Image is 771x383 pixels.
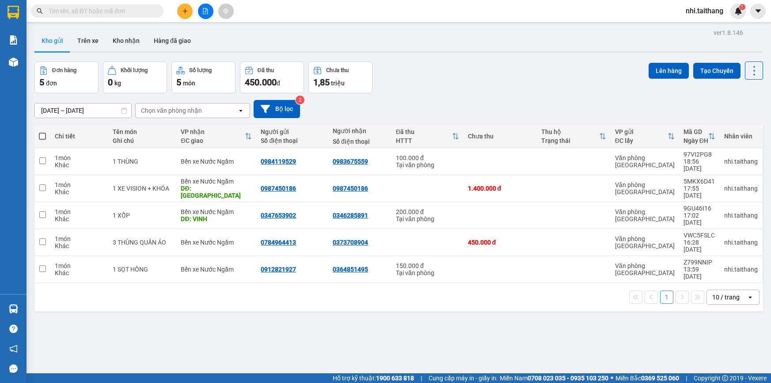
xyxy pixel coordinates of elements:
[237,107,244,114] svg: open
[615,154,675,169] div: Văn phòng [GEOGRAPHIC_DATA]
[52,67,76,73] div: Đơn hàng
[750,4,766,19] button: caret-down
[333,127,387,134] div: Người nhận
[296,96,304,104] sup: 2
[615,235,675,249] div: Văn phòng [GEOGRAPHIC_DATA]
[712,293,740,302] div: 10 / trang
[615,128,668,135] div: VP gửi
[176,125,256,148] th: Toggle SortBy
[684,266,715,280] div: 13:59 [DATE]
[684,128,708,135] div: Mã GD
[333,373,414,383] span: Hỗ trợ kỹ thuật:
[218,4,234,19] button: aim
[421,373,422,383] span: |
[308,61,372,93] button: Chưa thu1,85 triệu
[541,128,599,135] div: Thu hộ
[9,325,18,333] span: question-circle
[747,294,754,301] svg: open
[684,137,708,144] div: Ngày ĐH
[724,185,758,192] div: nhi.taithang
[611,125,679,148] th: Toggle SortBy
[147,30,198,51] button: Hàng đã giao
[641,375,679,382] strong: 0369 525 060
[333,266,368,273] div: 0364851495
[429,373,498,383] span: Cung cấp máy in - giấy in:
[198,4,213,19] button: file-add
[177,4,193,19] button: plus
[39,77,44,88] span: 5
[333,158,368,165] div: 0983675559
[660,291,673,304] button: 1
[182,8,188,14] span: plus
[181,128,245,135] div: VP nhận
[181,137,245,144] div: ĐC giao
[171,61,235,93] button: Số lượng5món
[333,212,368,219] div: 0346285891
[684,259,715,266] div: Z799NNIP
[55,181,104,188] div: 1 món
[724,239,758,246] div: nhi.taithang
[55,161,104,169] div: Khác
[55,188,104,195] div: Khác
[183,80,195,87] span: món
[261,239,296,246] div: 0784964413
[106,30,147,51] button: Kho nhận
[181,208,252,215] div: Bến xe Nước Ngầm
[8,6,19,19] img: logo-vxr
[141,106,202,115] div: Chọn văn phòng nhận
[49,6,153,16] input: Tìm tên, số ĐT hoặc mã đơn
[741,4,744,10] span: 1
[468,239,533,246] div: 450.000 đ
[261,185,296,192] div: 0987450186
[396,262,459,269] div: 150.000 đ
[649,63,689,79] button: Lên hàng
[396,137,452,144] div: HTTT
[114,80,121,87] span: kg
[261,137,324,144] div: Số điện thoại
[537,125,611,148] th: Toggle SortBy
[181,178,252,185] div: Bến xe Nước Ngầm
[181,215,252,222] div: DĐ: VINH
[55,133,104,140] div: Chi tiết
[181,239,252,246] div: Bến xe Nước Ngầm
[684,239,715,253] div: 16:28 [DATE]
[331,80,345,87] span: triệu
[277,80,280,87] span: đ
[468,133,533,140] div: Chưa thu
[333,138,387,145] div: Số điện thoại
[55,262,104,269] div: 1 món
[113,158,172,165] div: 1 THÙNG
[35,103,131,118] input: Select a date range.
[202,8,209,14] span: file-add
[46,80,57,87] span: đơn
[37,8,43,14] span: search
[108,77,113,88] span: 0
[313,77,330,88] span: 1,85
[541,137,599,144] div: Trạng thái
[55,235,104,242] div: 1 món
[34,30,70,51] button: Kho gửi
[181,266,252,273] div: Bến xe Nước Ngầm
[240,61,304,93] button: Đã thu450.000đ
[113,212,172,219] div: 1 XỐP
[55,269,104,276] div: Khác
[500,373,608,383] span: Miền Nam
[376,375,414,382] strong: 1900 633 818
[684,212,715,226] div: 17:02 [DATE]
[113,185,172,192] div: 1 XE VISION + KHÓA
[55,208,104,215] div: 1 món
[684,158,715,172] div: 18:56 [DATE]
[261,266,296,273] div: 0912821927
[615,262,675,276] div: Văn phòng [GEOGRAPHIC_DATA]
[113,239,172,246] div: 3 THÙNG QUẦN ÁO
[739,4,745,10] sup: 1
[70,30,106,51] button: Trên xe
[724,158,758,165] div: nhi.taithang
[245,77,277,88] span: 450.000
[396,128,452,135] div: Đã thu
[55,215,104,222] div: Khác
[679,125,720,148] th: Toggle SortBy
[714,28,743,38] div: ver 1.8.146
[113,137,172,144] div: Ghi chú
[223,8,229,14] span: aim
